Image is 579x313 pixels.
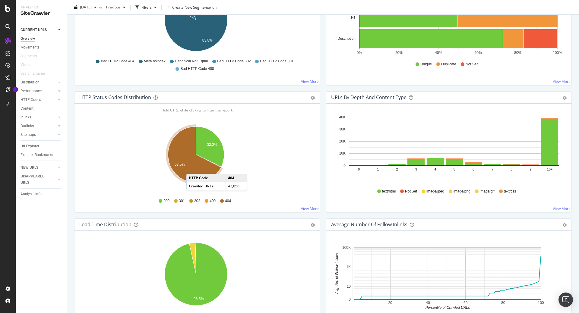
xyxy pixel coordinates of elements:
span: Not Set [466,62,478,67]
span: text/css [504,189,516,194]
div: DISAPPEARED URLS [21,173,51,186]
td: 404 [226,174,247,182]
a: View More [553,79,571,84]
div: Search Engines [21,70,46,77]
a: Movements [21,44,62,51]
svg: A chart. [331,240,565,310]
div: Tooltip anchor [13,87,18,92]
text: 32.2% [207,142,217,147]
button: [DATE] [72,2,99,12]
a: Segments [21,53,43,59]
div: Filters [141,5,152,10]
text: 20% [395,51,403,55]
svg: A chart. [79,240,313,310]
text: 1 [377,167,379,171]
text: 0% [357,51,362,55]
span: Not Set [405,189,417,194]
div: gear [562,223,567,227]
span: 301 [179,199,185,204]
div: Analytics [21,5,62,10]
text: 7 [492,167,493,171]
span: text/html [382,189,396,194]
td: Crawled URLs [187,182,226,190]
span: 200 [163,199,169,204]
span: 404 [225,199,231,204]
a: Analysis Info [21,191,62,197]
text: 20K [339,139,346,143]
text: Description [337,36,356,41]
text: 0 [358,167,360,171]
span: Bad HTTP Code 404 [101,59,134,64]
span: image/jpeg [426,189,444,194]
div: Url Explorer [21,143,39,149]
div: Inlinks [21,114,31,121]
div: Visits [21,62,30,68]
svg: A chart. [331,113,565,183]
a: Search Engines [21,70,52,77]
div: Performance [21,88,42,94]
text: 96.5% [194,297,204,301]
a: Explorer Bookmarks [21,152,62,158]
text: 100K [342,246,351,250]
div: NEW URLS [21,164,38,171]
text: 1K [346,265,351,269]
text: 10 [347,284,351,289]
a: View More [553,206,571,211]
text: 10K [339,151,346,155]
span: 302 [194,199,200,204]
span: 2025 Sep. 13th [80,5,92,10]
div: gear [311,96,315,100]
text: 80% [514,51,521,55]
text: 83.8% [202,38,213,42]
button: Previous [104,2,128,12]
text: 40 [426,301,430,305]
td: HTTP Code [187,174,226,182]
text: 8 [511,167,512,171]
a: View More [301,206,319,211]
a: Url Explorer [21,143,62,149]
div: Segments [21,53,37,59]
div: Analysis Info [21,191,42,197]
div: Open Intercom Messenger [558,293,573,307]
span: Previous [104,5,121,10]
a: CURRENT URLS [21,27,56,33]
text: 67.5% [175,162,185,167]
span: Unique [420,62,432,67]
div: Explorer Bookmarks [21,152,53,158]
text: 2 [396,167,398,171]
a: Visits [21,62,36,68]
text: 5 [453,167,455,171]
button: Filters [133,2,159,12]
div: SiteCrawler [21,10,62,17]
div: HTTP Status Codes Distribution [79,94,151,100]
text: 60% [475,51,482,55]
text: 10+ [547,167,553,171]
span: image/gif [480,189,495,194]
div: Sitemaps [21,132,36,138]
a: DISAPPEARED URLS [21,173,56,186]
div: Movements [21,44,40,51]
div: Load Time Distribution [79,221,131,227]
a: Content [21,105,62,112]
text: 40K [339,115,346,119]
text: 100% [553,51,562,55]
div: Outlinks [21,123,34,129]
span: Meta noindex [144,59,166,64]
span: Bad HTTP Code 301 [260,59,293,64]
text: 100 [538,301,544,305]
a: Performance [21,88,56,94]
a: Overview [21,36,62,42]
a: View More [301,79,319,84]
text: 60 [464,301,468,305]
text: 6 [473,167,474,171]
text: 0 [349,297,351,302]
text: Avg. No. of Follow Inlinks [335,253,339,294]
text: 9 [530,167,532,171]
text: 4 [434,167,436,171]
span: Bad HTTP Code 302 [217,59,251,64]
span: 400 [210,199,216,204]
text: 20 [388,301,392,305]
